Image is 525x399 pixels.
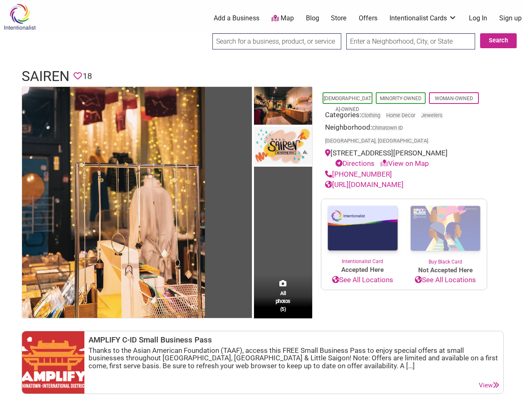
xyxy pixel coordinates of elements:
[325,122,483,148] div: Neighborhood:
[89,335,499,345] h3: AMPLIFY C-ID Small Business Pass
[469,14,487,23] a: Log In
[479,382,499,389] a: View
[389,14,457,23] a: Intentionalist Cards
[372,126,403,131] span: Chinatown ID
[421,112,443,118] a: Jewelers
[214,14,259,23] a: Add a Business
[346,33,475,49] input: Enter a Neighborhood, City, or State
[321,199,404,258] img: Intentionalist Card
[22,331,84,394] img: AMPLIFY - Chinatown-International District
[325,110,483,123] div: Categories:
[359,14,377,23] a: Offers
[331,14,347,23] a: Store
[325,180,404,189] a: [URL][DOMAIN_NAME]
[212,33,341,49] input: Search for a business, product, or service
[404,275,487,286] a: See All Locations
[306,14,319,23] a: Blog
[325,170,392,178] a: [PHONE_NUMBER]
[276,289,291,313] span: All photos (5)
[435,96,473,101] a: Woman-Owned
[83,70,92,83] span: 18
[480,33,517,48] button: Search
[380,96,421,101] a: Minority-Owned
[22,66,69,86] h1: Sairen
[254,87,312,127] img: Sairen
[499,14,522,23] a: Sign up
[325,148,483,169] div: [STREET_ADDRESS][PERSON_NAME]
[89,347,499,370] div: Thanks to the Asian American Foundation (TAAF), access this FREE Small Business Pass to enjoy spe...
[380,159,429,167] a: View on Map
[321,265,404,275] span: Accepted Here
[324,96,371,112] a: [DEMOGRAPHIC_DATA]-Owned
[335,159,375,167] a: Directions
[386,112,415,118] a: Home Decor
[404,199,487,266] a: Buy Black Card
[361,112,380,118] a: Clothing
[321,275,404,286] a: See All Locations
[271,14,294,23] a: Map
[404,199,487,258] img: Buy Black Card
[325,138,428,144] span: [GEOGRAPHIC_DATA], [GEOGRAPHIC_DATA]
[321,199,404,265] a: Intentionalist Card
[404,266,487,275] span: Not Accepted Here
